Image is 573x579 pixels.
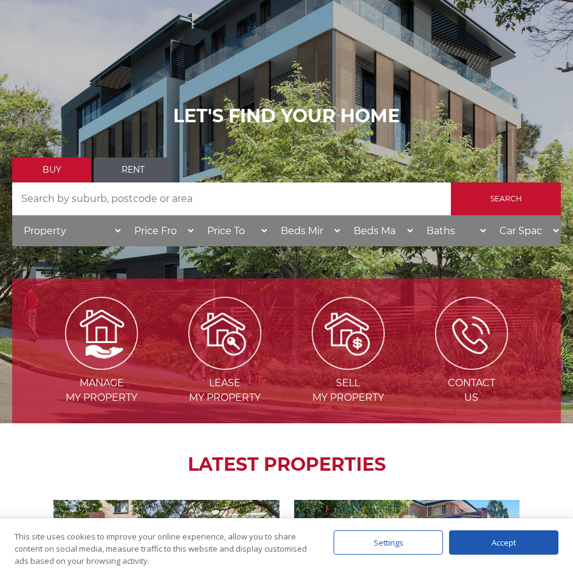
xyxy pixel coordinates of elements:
[41,327,162,404] a: Manage my Property Managemy Property
[288,327,409,404] a: Sell my property Sellmy Property
[12,158,91,182] a: Buy
[94,158,173,182] a: Rent
[43,454,530,476] h2: LATEST PROPERTIES
[449,530,558,555] div: Accept
[411,327,532,404] a: ICONS ContactUs
[165,376,286,405] span: Lease my Property
[451,182,561,215] input: Search
[65,297,138,370] img: Manage my Property
[288,376,409,405] span: Sell my Property
[334,530,443,555] div: Settings
[411,376,532,405] span: Contact Us
[41,376,162,405] span: Manage my Property
[165,327,286,404] a: Lease my property Leasemy Property
[188,297,261,370] img: Lease my property
[435,297,508,370] img: ICONS
[15,530,309,567] div: This site uses cookies to improve your online experience, allow you to share content on social me...
[12,182,451,215] input: Search by suburb, postcode or area
[312,297,385,370] img: Sell my property
[12,105,561,127] h1: LET'S FIND YOUR HOME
